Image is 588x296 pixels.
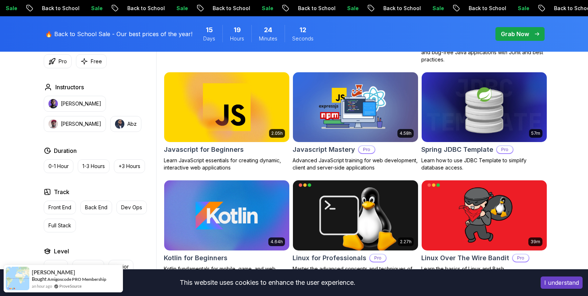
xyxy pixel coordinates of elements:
[44,219,76,232] button: Full Stack
[85,204,107,211] p: Back End
[45,30,192,38] p: 🔥 Back to School Sale - Our best prices of the year!
[82,163,105,170] p: 1-3 Hours
[48,163,69,170] p: 0-1 Hour
[207,5,256,12] p: Back to School
[61,120,101,128] p: [PERSON_NAME]
[161,179,292,252] img: Kotlin for Beginners card
[421,180,547,273] a: Linux Over The Wire Bandit card39mLinux Over The Wire BanditProLearn the basics of Linux and Bash.
[76,54,107,68] button: Free
[48,99,58,108] img: instructor img
[164,253,227,263] h2: Kotlin for Beginners
[293,72,418,142] img: Javascript Mastery card
[541,276,583,289] button: Accept cookies
[293,180,418,287] a: Linux for Professionals card2.27hLinux for ProfessionalsProMaster the advanced concepts and techn...
[55,83,84,91] h2: Instructors
[422,72,547,142] img: Spring JDBC Template card
[234,25,241,35] span: 19 Hours
[256,5,279,12] p: Sale
[164,145,244,155] h2: Javascript for Beginners
[110,116,141,132] button: instructor imgAbz
[270,239,283,245] p: 4.64h
[421,145,493,155] h2: Spring JDBC Template
[400,239,412,245] p: 2.27h
[427,5,450,12] p: Sale
[47,276,106,282] a: Amigoscode PRO Membership
[108,260,133,274] button: Senior
[164,72,289,142] img: Javascript for Beginners card
[264,25,272,35] span: 24 Minutes
[48,204,71,211] p: Front End
[501,30,529,38] p: Grab Now
[293,180,418,250] img: Linux for Professionals card
[44,116,106,132] button: instructor img[PERSON_NAME]
[292,35,314,42] span: Seconds
[497,146,513,153] p: Pro
[91,58,102,65] p: Free
[122,5,171,12] p: Back to School
[78,159,110,173] button: 1-3 Hours
[230,35,244,42] span: Hours
[421,253,509,263] h2: Linux Over The Wire Bandit
[293,253,366,263] h2: Linux for Professionals
[400,130,412,136] p: 4.58h
[44,260,68,274] button: Junior
[116,201,147,214] button: Dev Ops
[421,157,547,171] p: Learn how to use JDBC Template to simplify database access.
[80,201,112,214] button: Back End
[115,119,124,129] img: instructor img
[113,263,129,270] p: Senior
[32,269,75,275] span: [PERSON_NAME]
[164,180,290,280] a: Kotlin for Beginners card4.64hKotlin for BeginnersKotlin fundamentals for mobile, game, and web d...
[164,157,290,171] p: Learn JavaScript essentials for creating dynamic, interactive web applications
[164,265,290,280] p: Kotlin fundamentals for mobile, game, and web development
[77,263,99,270] p: Mid-level
[164,72,290,172] a: Javascript for Beginners card2.05hJavascript for BeginnersLearn JavaScript essentials for creatin...
[59,58,67,65] p: Pro
[85,5,108,12] p: Sale
[378,5,427,12] p: Back to School
[341,5,365,12] p: Sale
[48,119,58,129] img: instructor img
[171,5,194,12] p: Sale
[44,201,76,214] button: Front End
[513,254,529,262] p: Pro
[512,5,535,12] p: Sale
[5,275,530,291] div: This website uses cookies to enhance the user experience.
[293,145,355,155] h2: Javascript Mastery
[61,100,101,107] p: [PERSON_NAME]
[44,96,106,112] button: instructor img[PERSON_NAME]
[531,130,540,136] p: 57m
[59,283,82,289] a: ProveSource
[421,265,547,273] p: Learn the basics of Linux and Bash.
[72,260,104,274] button: Mid-level
[293,265,418,287] p: Master the advanced concepts and techniques of Linux with our comprehensive course designed for p...
[127,120,137,128] p: Abz
[119,163,140,170] p: +3 Hours
[32,276,47,282] span: Bought
[293,157,418,171] p: Advanced JavaScript training for web development, client and server-side applications
[121,204,142,211] p: Dev Ops
[206,25,213,35] span: 15 Days
[54,247,69,256] h2: Level
[54,188,69,196] h2: Track
[463,5,512,12] p: Back to School
[421,72,547,172] a: Spring JDBC Template card57mSpring JDBC TemplateProLearn how to use JDBC Template to simplify dat...
[32,283,52,289] span: an hour ago
[293,72,418,172] a: Javascript Mastery card4.58hJavascript MasteryProAdvanced JavaScript training for web development...
[422,180,547,250] img: Linux Over The Wire Bandit card
[114,159,145,173] button: +3 Hours
[531,239,540,245] p: 39m
[54,146,77,155] h2: Duration
[259,35,277,42] span: Minutes
[44,159,73,173] button: 0-1 Hour
[203,35,215,42] span: Days
[36,5,85,12] p: Back to School
[359,146,375,153] p: Pro
[48,222,71,229] p: Full Stack
[48,263,63,270] p: Junior
[370,254,386,262] p: Pro
[292,5,341,12] p: Back to School
[271,130,283,136] p: 2.05h
[44,54,72,68] button: Pro
[6,267,29,290] img: provesource social proof notification image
